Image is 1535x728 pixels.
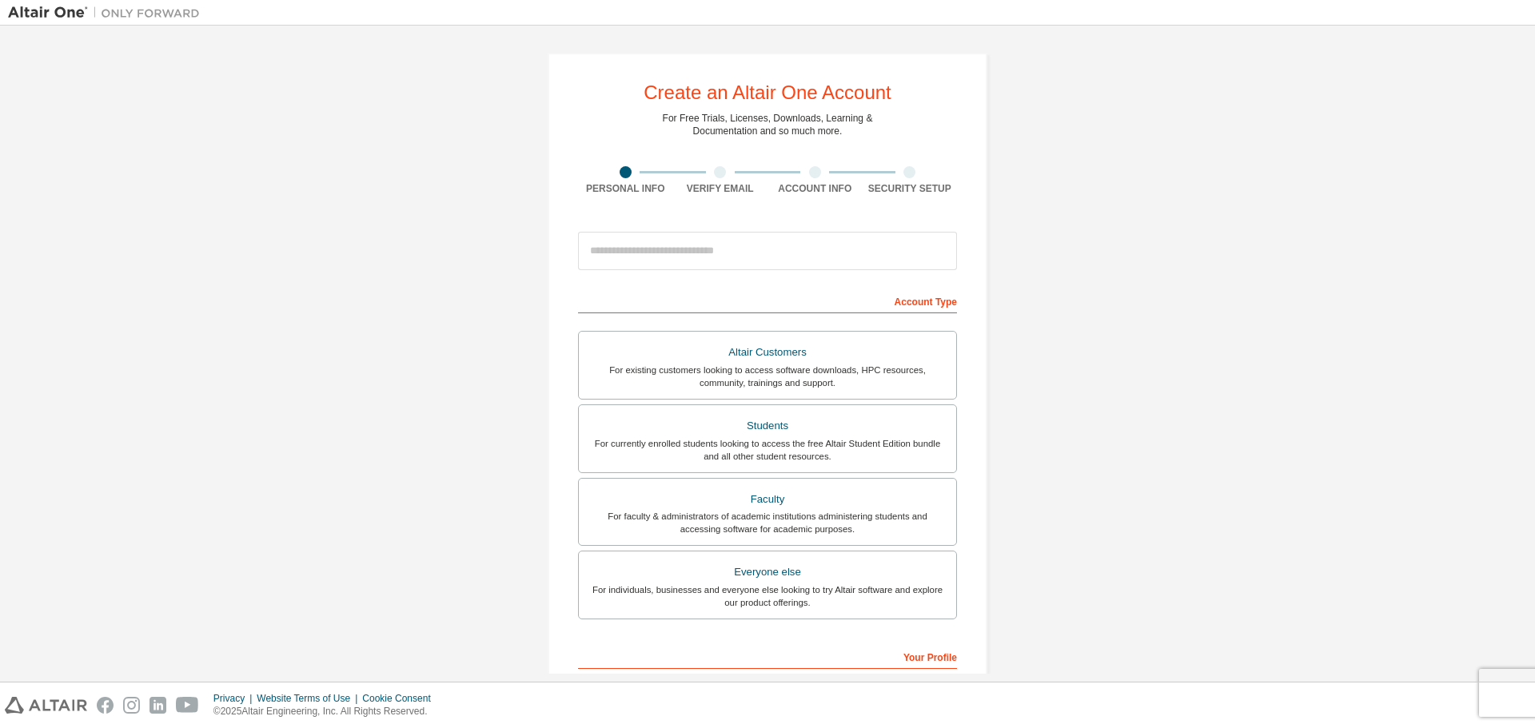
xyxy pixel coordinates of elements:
div: Students [588,415,947,437]
div: Security Setup [863,182,958,195]
div: Your Profile [578,643,957,669]
div: For currently enrolled students looking to access the free Altair Student Edition bundle and all ... [588,437,947,463]
div: Website Terms of Use [257,692,362,705]
img: linkedin.svg [150,697,166,714]
p: © 2025 Altair Engineering, Inc. All Rights Reserved. [213,705,441,718]
div: Everyone else [588,561,947,583]
div: Account Info [767,182,863,195]
div: Altair Customers [588,341,947,364]
div: Faculty [588,488,947,511]
div: Create an Altair One Account [644,83,891,102]
img: facebook.svg [97,697,114,714]
div: Account Type [578,288,957,313]
div: For faculty & administrators of academic institutions administering students and accessing softwa... [588,510,947,535]
img: altair_logo.svg [5,697,87,714]
div: Privacy [213,692,257,705]
div: Cookie Consent [362,692,440,705]
div: Personal Info [578,182,673,195]
img: youtube.svg [176,697,199,714]
img: Altair One [8,5,208,21]
div: Verify Email [673,182,768,195]
img: instagram.svg [123,697,140,714]
div: For individuals, businesses and everyone else looking to try Altair software and explore our prod... [588,583,947,609]
div: For Free Trials, Licenses, Downloads, Learning & Documentation and so much more. [663,112,873,137]
div: For existing customers looking to access software downloads, HPC resources, community, trainings ... [588,364,947,389]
